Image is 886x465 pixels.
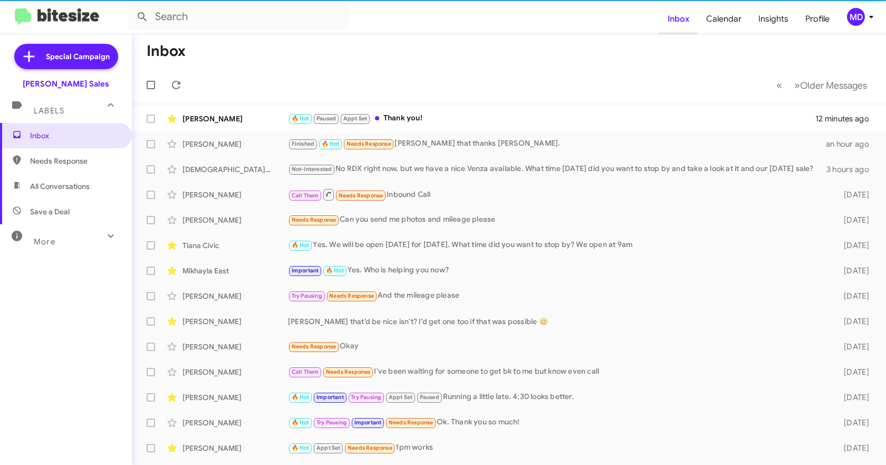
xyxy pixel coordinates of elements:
div: [DATE] [829,215,878,225]
div: [PERSON_NAME] [182,215,288,225]
div: [DATE] [829,341,878,352]
span: « [776,79,782,92]
div: an hour ago [826,139,878,149]
div: [PERSON_NAME] [182,443,288,453]
div: MD [847,8,865,26]
div: I've been waiting for someone to get bk to me but know even call [288,366,829,378]
div: 1pm works [288,442,829,454]
a: Inbox [659,4,698,34]
a: Insights [750,4,797,34]
span: Not-Interested [292,166,332,173]
div: [DATE] [829,240,878,251]
span: Needs Response [346,140,391,147]
nav: Page navigation example [771,74,873,96]
div: Can you send me photos and mileage please [288,214,829,226]
div: [PERSON_NAME] [182,291,288,301]
span: Needs Response [326,368,371,375]
span: 🔥 Hot [292,444,310,451]
div: [PERSON_NAME] [182,113,288,124]
div: Thank you! [288,112,815,125]
div: [PERSON_NAME] Sales [23,79,109,89]
a: Special Campaign [14,44,118,69]
div: 3 hours ago [826,164,878,175]
div: [DATE] [829,291,878,301]
div: No RDX right now, but we have a nice Venza available. What time [DATE] did you want to stop by an... [288,163,826,175]
div: Okay [288,340,829,353]
button: MD [838,8,874,26]
span: Finished [292,140,315,147]
input: Search [128,4,349,30]
button: Previous [770,74,788,96]
span: 🔥 Hot [292,242,310,249]
div: [DATE] [829,316,878,327]
span: 🔥 Hot [292,419,310,426]
div: [DEMOGRAPHIC_DATA][PERSON_NAME] [182,164,288,175]
div: [DATE] [829,189,878,200]
span: Important [354,419,382,426]
div: [PERSON_NAME] [182,367,288,377]
div: [PERSON_NAME] [182,341,288,352]
span: Paused [420,394,439,401]
span: 🔥 Hot [292,394,310,401]
span: Needs Response [389,419,434,426]
span: Appt Set [316,444,341,451]
span: Needs Response [292,216,336,223]
span: Appt Set [343,115,368,122]
div: [PERSON_NAME] [182,316,288,327]
span: Paused [316,115,336,122]
span: Inbox [30,130,120,141]
div: Yes. We will be open [DATE] for [DATE]. What time did you want to stop by? We open at 9am [288,239,829,251]
div: [DATE] [829,417,878,428]
a: Profile [797,4,838,34]
div: [PERSON_NAME] that thanks [PERSON_NAME]. [288,138,826,150]
a: Calendar [698,4,750,34]
span: 🔥 Hot [326,267,344,274]
div: [DATE] [829,367,878,377]
div: Mikhayla East [182,265,288,276]
span: Call Them [292,368,319,375]
div: [PERSON_NAME] [182,392,288,403]
span: Labels [34,106,64,116]
span: Save a Deal [30,206,70,217]
div: Running a little late. 4:30 looks better. [288,391,829,403]
div: [DATE] [829,265,878,276]
div: [PERSON_NAME] that’d be nice isn’t? I’d get one too if that was possible 😊 [288,316,829,327]
span: Needs Response [329,292,374,299]
span: 🔥 Hot [322,140,340,147]
div: [PERSON_NAME] [182,189,288,200]
div: [DATE] [829,392,878,403]
h1: Inbox [147,43,186,60]
div: Ok. Thank you so much! [288,416,829,429]
span: All Conversations [30,181,90,192]
span: Try Pausing [292,292,322,299]
span: Special Campaign [46,51,110,62]
div: [PERSON_NAME] [182,139,288,149]
span: Appt Set [389,394,413,401]
div: Inbound Call [288,188,829,201]
span: Important [316,394,344,401]
button: Next [788,74,873,96]
div: [DATE] [829,443,878,453]
span: » [794,79,800,92]
span: Needs Response [339,192,383,199]
div: And the mileage please [288,290,829,302]
span: Try Pausing [351,394,381,401]
div: [PERSON_NAME] [182,417,288,428]
span: 🔥 Hot [292,115,310,122]
span: Try Pausing [316,419,347,426]
div: Tiana Civic [182,240,288,251]
span: Important [292,267,319,274]
span: Needs Response [292,343,336,350]
div: 12 minutes ago [815,113,878,124]
span: Older Messages [800,80,867,91]
span: Call Them [292,192,319,199]
span: Needs Response [30,156,120,166]
div: Yes. Who is helping you now? [288,264,829,277]
span: Needs Response [348,444,392,451]
span: More [34,237,55,246]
